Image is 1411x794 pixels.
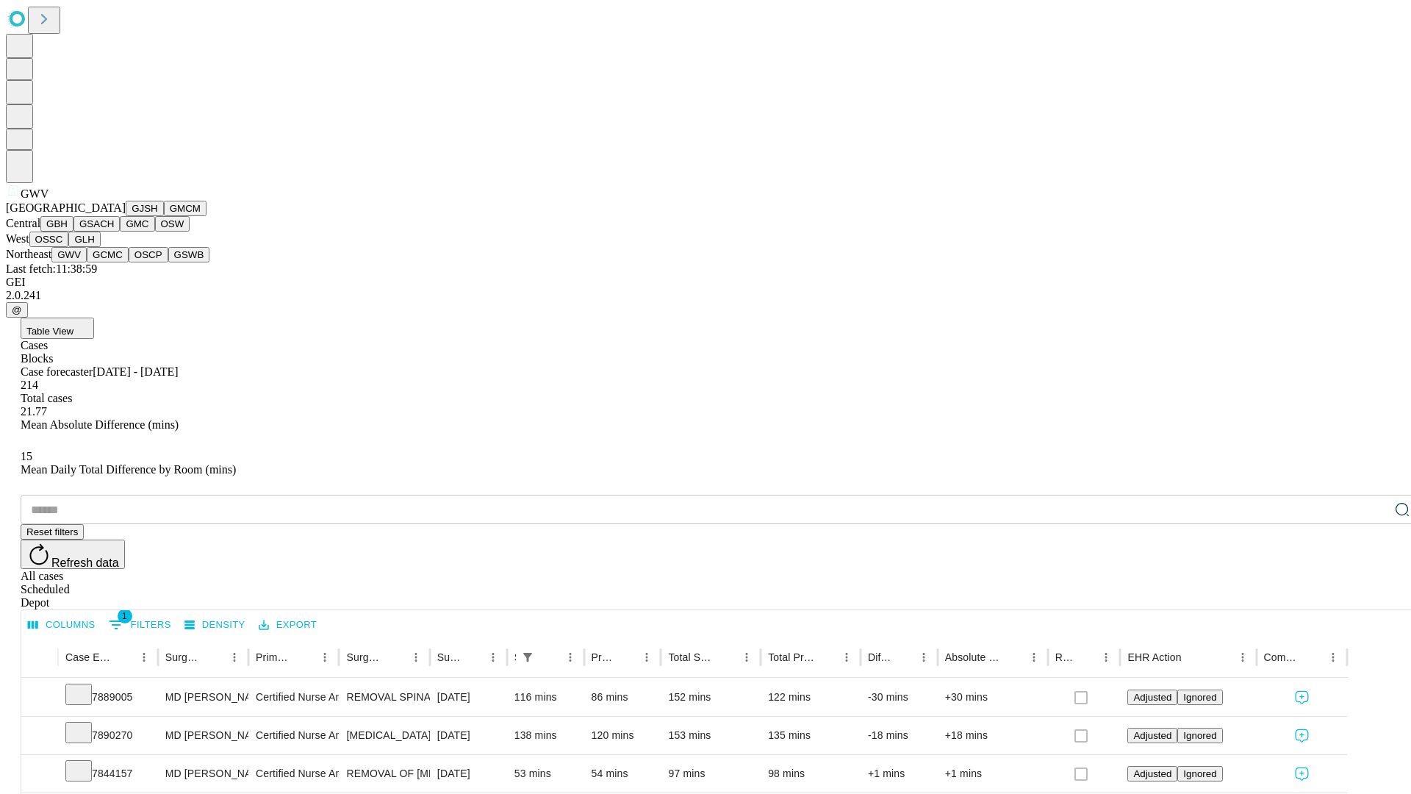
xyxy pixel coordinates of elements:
[1177,766,1222,782] button: Ignored
[168,247,210,262] button: GSWB
[21,450,32,462] span: 15
[165,717,241,754] div: MD [PERSON_NAME] Jr [PERSON_NAME]
[592,651,615,663] div: Predicted In Room Duration
[346,679,422,716] div: REMOVAL SPINAL NEUROSTIM ELECTRODE PERC ARRAY
[256,717,331,754] div: Certified Nurse Anesthetist
[165,651,202,663] div: Surgeon Name
[6,262,97,275] span: Last fetch: 11:38:59
[437,679,500,716] div: [DATE]
[1127,651,1181,663] div: EHR Action
[514,755,577,793] div: 53 mins
[164,201,207,216] button: GMCM
[21,524,84,540] button: Reset filters
[1183,730,1216,741] span: Ignored
[1323,647,1343,668] button: Menu
[256,679,331,716] div: Certified Nurse Anesthetist
[181,614,249,637] button: Density
[406,647,426,668] button: Menu
[913,647,934,668] button: Menu
[87,247,129,262] button: GCMC
[6,248,51,260] span: Northeast
[1183,647,1204,668] button: Sort
[21,187,49,200] span: GWV
[539,647,560,668] button: Sort
[294,647,315,668] button: Sort
[1177,728,1222,743] button: Ignored
[204,647,224,668] button: Sort
[346,755,422,793] div: REMOVAL OF [MEDICAL_DATA]
[668,755,753,793] div: 97 mins
[668,679,753,716] div: 152 mins
[6,232,29,245] span: West
[1127,690,1177,705] button: Adjusted
[40,216,73,232] button: GBH
[385,647,406,668] button: Sort
[255,614,320,637] button: Export
[93,365,178,378] span: [DATE] - [DATE]
[256,651,292,663] div: Primary Service
[346,717,422,754] div: [MEDICAL_DATA]
[1177,690,1222,705] button: Ignored
[105,613,175,637] button: Show filters
[6,217,40,229] span: Central
[165,679,241,716] div: MD [PERSON_NAME]
[21,540,125,569] button: Refresh data
[120,216,154,232] button: GMC
[1055,651,1074,663] div: Resolved in EHR
[868,679,930,716] div: -30 mins
[73,216,120,232] button: GSACH
[1133,692,1171,703] span: Adjusted
[462,647,483,668] button: Sort
[51,557,119,569] span: Refresh data
[1075,647,1096,668] button: Sort
[315,647,335,668] button: Menu
[21,463,236,476] span: Mean Daily Total Difference by Room (mins)
[668,717,753,754] div: 153 mins
[636,647,657,668] button: Menu
[1183,768,1216,779] span: Ignored
[51,247,87,262] button: GWV
[12,304,22,315] span: @
[6,276,1405,289] div: GEI
[1133,730,1171,741] span: Adjusted
[945,679,1041,716] div: +30 mins
[113,647,134,668] button: Sort
[29,723,51,749] button: Expand
[21,392,72,404] span: Total cases
[893,647,913,668] button: Sort
[1264,651,1301,663] div: Comments
[21,405,47,418] span: 21.77
[6,289,1405,302] div: 2.0.241
[437,717,500,754] div: [DATE]
[868,717,930,754] div: -18 mins
[21,318,94,339] button: Table View
[1183,692,1216,703] span: Ignored
[21,418,179,431] span: Mean Absolute Difference (mins)
[616,647,636,668] button: Sort
[65,651,112,663] div: Case Epic Id
[134,647,154,668] button: Menu
[668,651,714,663] div: Total Scheduled Duration
[68,232,100,247] button: GLH
[768,651,814,663] div: Total Predicted Duration
[592,717,654,754] div: 120 mins
[29,685,51,711] button: Expand
[1096,647,1116,668] button: Menu
[483,647,503,668] button: Menu
[945,651,1002,663] div: Absolute Difference
[256,755,331,793] div: Certified Nurse Anesthetist
[21,365,93,378] span: Case forecaster
[1232,647,1253,668] button: Menu
[126,201,164,216] button: GJSH
[514,679,577,716] div: 116 mins
[768,679,853,716] div: 122 mins
[514,717,577,754] div: 138 mins
[517,647,538,668] div: 1 active filter
[29,762,51,787] button: Expand
[716,647,736,668] button: Sort
[868,651,891,663] div: Difference
[6,201,126,214] span: [GEOGRAPHIC_DATA]
[816,647,836,668] button: Sort
[437,651,461,663] div: Surgery Date
[65,755,151,793] div: 7844157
